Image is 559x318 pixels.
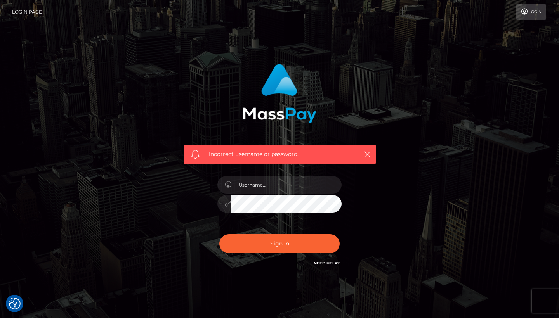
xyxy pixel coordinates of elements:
a: Login Page [12,4,42,20]
img: Revisit consent button [9,298,21,309]
button: Consent Preferences [9,298,21,309]
button: Sign in [219,234,340,253]
img: MassPay Login [243,64,316,123]
span: Incorrect username or password. [209,150,351,158]
a: Need Help? [314,261,340,266]
input: Username... [231,176,342,194]
a: Login [516,4,546,20]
